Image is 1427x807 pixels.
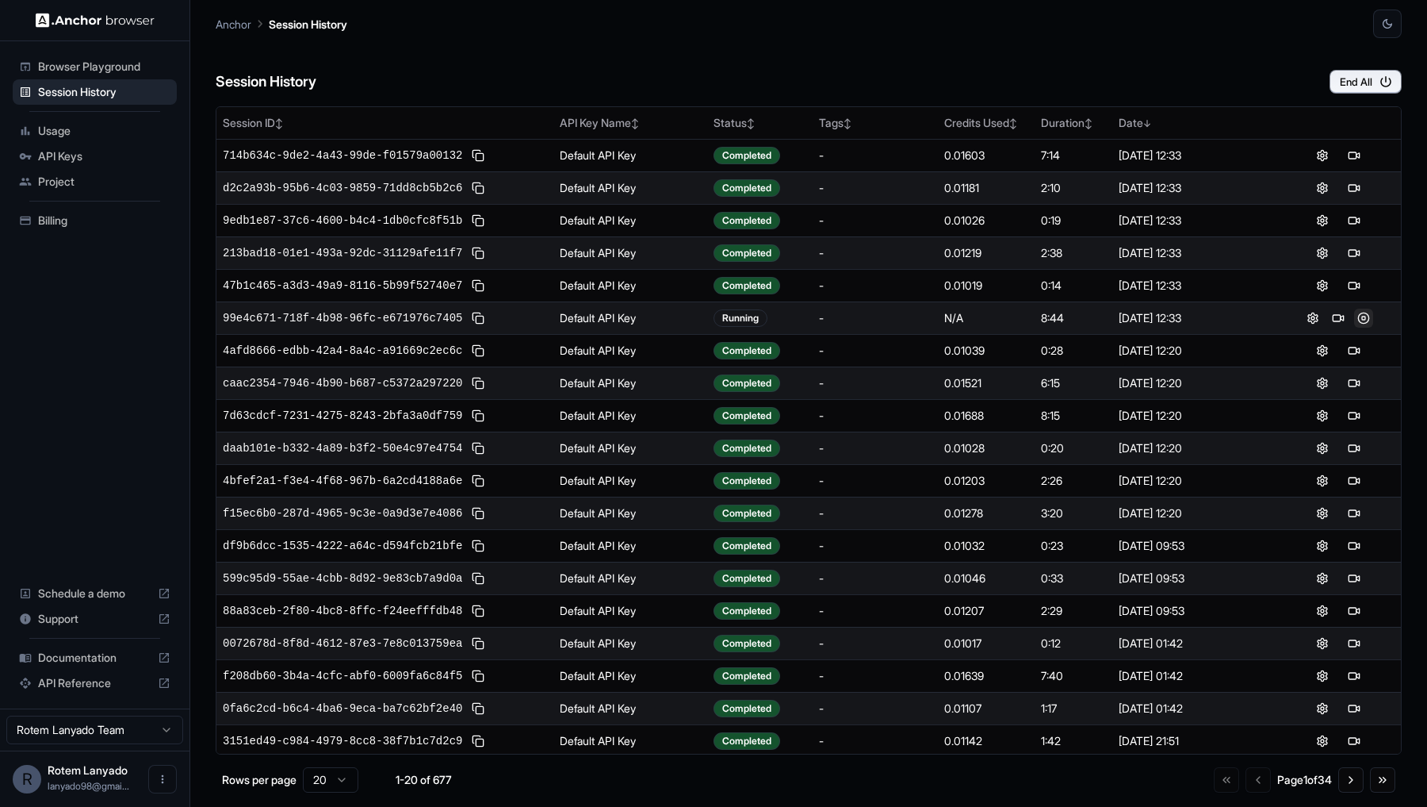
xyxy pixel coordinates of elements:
[713,505,780,522] div: Completed
[944,115,1027,131] div: Credits Used
[713,602,780,620] div: Completed
[944,733,1027,749] div: 0.01142
[713,244,780,262] div: Completed
[1119,343,1269,359] div: [DATE] 12:20
[553,399,707,432] td: Default API Key
[553,334,707,367] td: Default API Key
[1009,117,1017,129] span: ↕
[38,84,170,100] span: Session History
[223,668,462,684] span: f208db60-3b4a-4cfc-abf0-6009fa6c84f5
[1119,375,1269,391] div: [DATE] 12:20
[1041,473,1106,489] div: 2:26
[553,724,707,757] td: Default API Key
[223,701,462,717] span: 0fa6c2cd-b6c4-4ba6-9eca-ba7c62bf2e40
[223,538,462,554] span: df9b6dcc-1535-4222-a64c-d594fcb21bfe
[553,269,707,302] td: Default API Key
[1329,70,1402,94] button: End All
[38,174,170,190] span: Project
[819,571,932,586] div: -
[553,594,707,627] td: Default API Key
[223,733,462,749] span: 3151ed49-c984-4979-8cc8-38f7b1c7d2c9
[223,115,547,131] div: Session ID
[13,581,177,606] div: Schedule a demo
[553,302,707,334] td: Default API Key
[223,245,462,261] span: 213bad18-01e1-493a-92dc-31129afe11f7
[944,310,1027,326] div: N/A
[553,432,707,464] td: Default API Key
[38,611,151,627] span: Support
[713,212,780,229] div: Completed
[1119,701,1269,717] div: [DATE] 01:42
[223,148,462,163] span: 714b634c-9de2-4a43-99de-f01579a00132
[13,54,177,79] div: Browser Playground
[819,733,932,749] div: -
[944,148,1027,163] div: 0.01603
[1041,310,1106,326] div: 8:44
[713,277,780,294] div: Completed
[844,117,851,129] span: ↕
[223,603,462,619] span: 88a83ceb-2f80-4bc8-8ffc-f24eefffdb48
[1041,115,1106,131] div: Duration
[223,278,462,294] span: 47b1c465-a3d3-49a9-8116-5b99f52740e7
[553,236,707,269] td: Default API Key
[1119,538,1269,554] div: [DATE] 09:53
[819,245,932,261] div: -
[1041,440,1106,456] div: 0:20
[747,117,755,129] span: ↕
[223,440,462,456] span: daab101e-b332-4a89-b3f2-50e4c97e4754
[944,538,1027,554] div: 0.01032
[713,375,780,392] div: Completed
[1119,213,1269,229] div: [DATE] 12:33
[13,645,177,671] div: Documentation
[1119,148,1269,163] div: [DATE] 12:33
[819,310,932,326] div: -
[553,367,707,399] td: Default API Key
[944,440,1027,456] div: 0.01028
[553,529,707,562] td: Default API Key
[713,342,780,359] div: Completed
[713,700,780,717] div: Completed
[223,310,462,326] span: 99e4c671-718f-4b98-96fc-e671976c7405
[223,505,462,521] span: f15ec6b0-287d-4965-9c3e-0a9d3e7e4086
[553,497,707,529] td: Default API Key
[384,772,463,788] div: 1-20 of 677
[713,537,780,555] div: Completed
[944,603,1027,619] div: 0.01207
[1277,772,1332,788] div: Page 1 of 34
[944,278,1027,294] div: 0.01019
[223,571,462,586] span: 599c95d9-55ae-4cbb-8d92-9e83cb7a9d0a
[819,440,932,456] div: -
[553,692,707,724] td: Default API Key
[13,208,177,233] div: Billing
[553,171,707,204] td: Default API Key
[1119,440,1269,456] div: [DATE] 12:20
[1119,115,1269,131] div: Date
[1119,310,1269,326] div: [DATE] 12:33
[1041,343,1106,359] div: 0:28
[48,763,128,777] span: Rotem Lanyado
[713,472,780,490] div: Completed
[1119,505,1269,521] div: [DATE] 12:20
[819,701,932,717] div: -
[819,408,932,424] div: -
[223,408,462,424] span: 7d63cdcf-7231-4275-8243-2bfa3a0df759
[713,732,780,750] div: Completed
[13,169,177,194] div: Project
[944,180,1027,196] div: 0.01181
[1119,408,1269,424] div: [DATE] 12:20
[713,570,780,587] div: Completed
[223,375,462,391] span: caac2354-7946-4b90-b687-c5372a297220
[222,772,296,788] p: Rows per page
[1119,636,1269,651] div: [DATE] 01:42
[1119,473,1269,489] div: [DATE] 12:20
[819,636,932,651] div: -
[819,538,932,554] div: -
[944,668,1027,684] div: 0.01639
[819,603,932,619] div: -
[819,180,932,196] div: -
[713,147,780,164] div: Completed
[713,179,780,197] div: Completed
[819,505,932,521] div: -
[819,668,932,684] div: -
[1119,571,1269,586] div: [DATE] 09:53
